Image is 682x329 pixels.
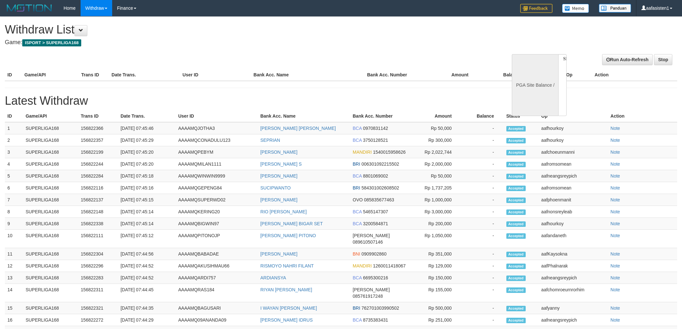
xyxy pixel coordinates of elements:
[412,248,462,260] td: Rp 351,000
[461,230,503,248] td: -
[539,182,608,194] td: aafromsomean
[361,305,399,311] span: 762701003990502
[412,206,462,218] td: Rp 3,000,000
[78,146,118,158] td: 156822199
[23,230,78,248] td: SUPERLIGA168
[23,248,78,260] td: SUPERLIGA168
[5,158,23,170] td: 4
[78,272,118,284] td: 156822283
[78,134,118,146] td: 156822357
[5,134,23,146] td: 2
[506,221,526,227] span: Accepted
[78,122,118,134] td: 156822366
[176,122,258,134] td: AAAAMQJOTHA3
[504,110,539,122] th: Status
[506,306,526,311] span: Accepted
[602,54,653,65] a: Run Auto-Refresh
[412,284,462,302] td: Rp 155,000
[78,248,118,260] td: 156822304
[22,39,81,46] span: ISPORT > SUPERLIGA168
[512,54,558,116] div: PGA Site Balance /
[118,146,176,158] td: [DATE] 07:45:20
[23,206,78,218] td: SUPERLIGA168
[610,150,620,155] a: Note
[353,317,362,323] span: BCA
[461,158,503,170] td: -
[539,110,608,122] th: Op
[412,272,462,284] td: Rp 150,000
[412,230,462,248] td: Rp 1,050,000
[539,134,608,146] td: aafhourkoy
[461,146,503,158] td: -
[610,209,620,214] a: Note
[373,263,405,268] span: 1260011418067
[23,260,78,272] td: SUPERLIGA168
[5,206,23,218] td: 8
[608,110,677,122] th: Action
[412,302,462,314] td: Rp 500,000
[353,239,383,245] span: 089610507146
[5,23,448,36] h1: Withdraw List
[260,305,317,311] a: I WAYAN [PERSON_NAME]
[260,197,297,202] a: [PERSON_NAME]
[78,260,118,272] td: 156822296
[539,314,608,326] td: aafneangsreypich
[5,218,23,230] td: 9
[118,260,176,272] td: [DATE] 07:44:52
[353,251,360,256] span: BNI
[506,150,526,155] span: Accepted
[176,218,258,230] td: AAAAMQBIGWIN97
[78,206,118,218] td: 156822148
[5,260,23,272] td: 12
[478,69,530,81] th: Balance
[78,284,118,302] td: 156822311
[260,221,323,226] a: [PERSON_NAME] BIGAR SET
[23,218,78,230] td: SUPERLIGA168
[176,314,258,326] td: AAAAMQ09ANANDA09
[461,170,503,182] td: -
[23,314,78,326] td: SUPERLIGA168
[412,170,462,182] td: Rp 50,000
[5,122,23,134] td: 1
[461,134,503,146] td: -
[176,260,258,272] td: AAAAMQAKUSIHMAU66
[78,230,118,248] td: 156822111
[610,173,620,179] a: Note
[5,272,23,284] td: 13
[539,248,608,260] td: aafKaysokna
[78,302,118,314] td: 156822321
[78,170,118,182] td: 156822284
[412,182,462,194] td: Rp 1,737,205
[654,54,672,65] a: Stop
[412,122,462,134] td: Rp 50,000
[23,110,78,122] th: Game/API
[353,305,360,311] span: BRI
[353,173,362,179] span: BCA
[461,194,503,206] td: -
[506,318,526,323] span: Accepted
[118,110,176,122] th: Date Trans.
[353,197,363,202] span: OVO
[118,302,176,314] td: [DATE] 07:44:35
[176,194,258,206] td: AAAAMQSUPERWD02
[176,158,258,170] td: AAAAMQMILAN1111
[23,134,78,146] td: SUPERLIGA168
[363,275,388,280] span: 6695300216
[506,162,526,167] span: Accepted
[539,206,608,218] td: aafnonsreyleab
[260,317,313,323] a: [PERSON_NAME] IDRUS
[353,126,362,131] span: BCA
[353,287,390,292] span: [PERSON_NAME]
[22,69,79,81] th: Game/API
[23,146,78,158] td: SUPERLIGA168
[610,138,620,143] a: Note
[118,194,176,206] td: [DATE] 07:45:15
[5,194,23,206] td: 7
[461,272,503,284] td: -
[461,218,503,230] td: -
[180,69,251,81] th: User ID
[23,272,78,284] td: SUPERLIGA168
[539,122,608,134] td: aafhourkoy
[461,302,503,314] td: -
[363,317,388,323] span: 8735383431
